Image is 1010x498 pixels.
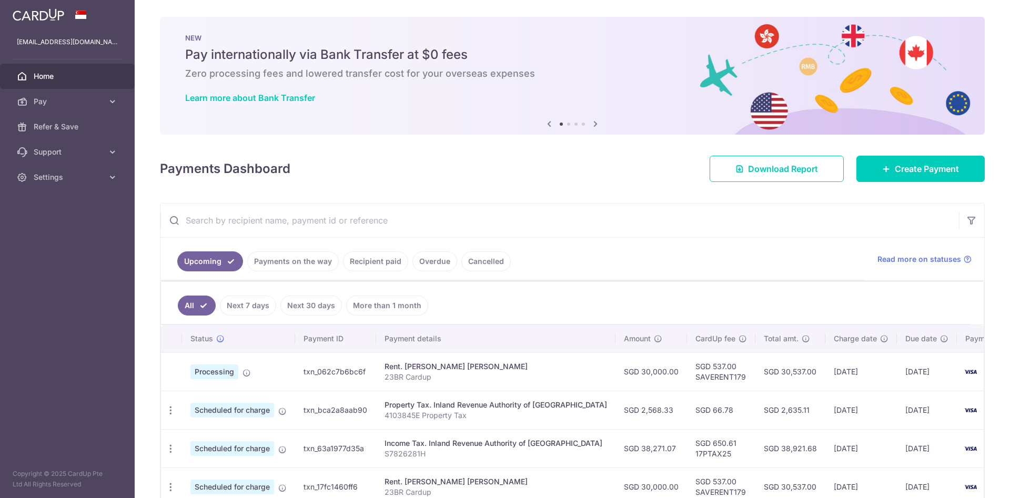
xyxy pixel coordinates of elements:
[825,352,897,391] td: [DATE]
[877,254,961,265] span: Read more on statuses
[615,429,687,467] td: SGD 38,271.07
[983,405,1002,414] span: 2942
[34,121,103,132] span: Refer & Save
[687,352,755,391] td: SGD 537.00 SAVERENT179
[825,429,897,467] td: [DATE]
[825,391,897,429] td: [DATE]
[461,251,511,271] a: Cancelled
[755,352,825,391] td: SGD 30,537.00
[247,251,339,271] a: Payments on the way
[376,325,615,352] th: Payment details
[17,37,118,47] p: [EMAIL_ADDRESS][DOMAIN_NAME]
[615,391,687,429] td: SGD 2,568.33
[385,487,607,497] p: 23BR Cardup
[34,147,103,157] span: Support
[343,251,408,271] a: Recipient paid
[160,17,985,135] img: Bank transfer banner
[190,441,274,456] span: Scheduled for charge
[185,67,959,80] h6: Zero processing fees and lowered transfer cost for your overseas expenses
[185,46,959,63] h5: Pay internationally via Bank Transfer at $0 fees
[385,361,607,372] div: Rent. [PERSON_NAME] [PERSON_NAME]
[34,96,103,107] span: Pay
[185,34,959,42] p: NEW
[412,251,457,271] a: Overdue
[983,367,1002,376] span: 2942
[877,254,972,265] a: Read more on statuses
[160,159,290,178] h4: Payments Dashboard
[13,8,64,21] img: CardUp
[897,429,957,467] td: [DATE]
[385,372,607,382] p: 23BR Cardup
[295,429,376,467] td: txn_63a1977d35a
[755,391,825,429] td: SGD 2,635.11
[710,156,844,182] a: Download Report
[385,449,607,459] p: S7826281H
[178,296,216,316] a: All
[615,352,687,391] td: SGD 30,000.00
[856,156,985,182] a: Create Payment
[177,251,243,271] a: Upcoming
[185,93,315,103] a: Learn more about Bank Transfer
[748,162,818,175] span: Download Report
[687,391,755,429] td: SGD 66.78
[295,325,376,352] th: Payment ID
[190,480,274,494] span: Scheduled for charge
[190,333,213,344] span: Status
[687,429,755,467] td: SGD 650.61 17PTAX25
[190,364,238,379] span: Processing
[897,352,957,391] td: [DATE]
[755,429,825,467] td: SGD 38,921.68
[34,172,103,182] span: Settings
[280,296,342,316] a: Next 30 days
[160,204,959,237] input: Search by recipient name, payment id or reference
[905,333,937,344] span: Due date
[624,333,651,344] span: Amount
[960,442,981,455] img: Bank Card
[695,333,735,344] span: CardUp fee
[834,333,877,344] span: Charge date
[295,391,376,429] td: txn_bca2a8aab90
[385,476,607,487] div: Rent. [PERSON_NAME] [PERSON_NAME]
[295,352,376,391] td: txn_062c7b6bc6f
[34,71,103,82] span: Home
[385,410,607,421] p: 4103845E Property Tax
[764,333,799,344] span: Total amt.
[895,162,959,175] span: Create Payment
[346,296,428,316] a: More than 1 month
[960,365,981,378] img: Bank Card
[385,438,607,449] div: Income Tax. Inland Revenue Authority of [GEOGRAPHIC_DATA]
[190,403,274,418] span: Scheduled for charge
[960,404,981,416] img: Bank Card
[897,391,957,429] td: [DATE]
[385,400,607,410] div: Property Tax. Inland Revenue Authority of [GEOGRAPHIC_DATA]
[220,296,276,316] a: Next 7 days
[983,444,1002,453] span: 2942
